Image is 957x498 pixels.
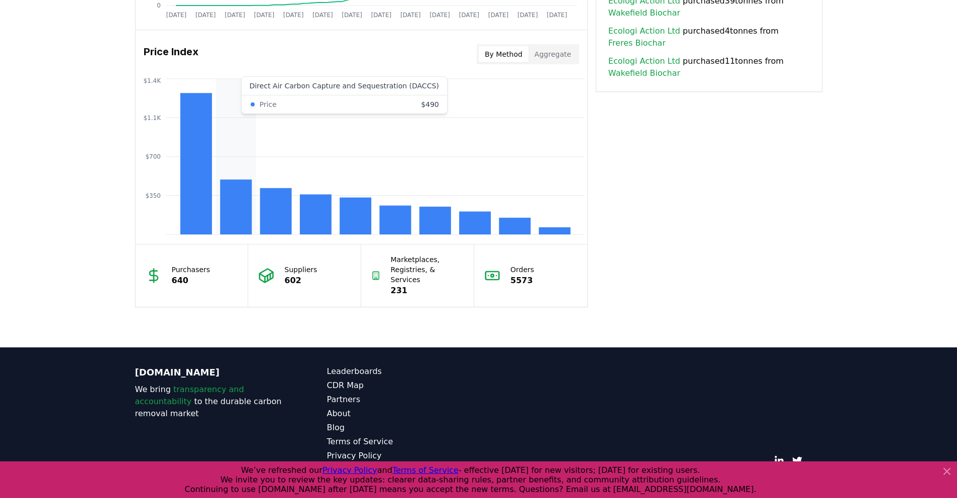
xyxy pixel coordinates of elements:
[135,385,244,406] span: transparency and accountability
[327,380,479,392] a: CDR Map
[547,12,567,19] tspan: [DATE]
[608,25,680,37] a: Ecologi Action Ltd
[327,408,479,420] a: About
[172,265,210,275] p: Purchasers
[225,12,245,19] tspan: [DATE]
[430,12,450,19] tspan: [DATE]
[166,12,186,19] tspan: [DATE]
[195,12,216,19] tspan: [DATE]
[488,12,508,19] tspan: [DATE]
[774,456,784,466] a: LinkedIn
[135,384,287,420] p: We bring to the durable carbon removal market
[371,12,391,19] tspan: [DATE]
[327,394,479,406] a: Partners
[144,44,198,64] h3: Price Index
[157,2,161,9] tspan: 0
[400,12,420,19] tspan: [DATE]
[391,285,464,297] p: 231
[479,46,528,62] button: By Method
[391,255,464,285] p: Marketplaces, Registries, & Services
[459,12,479,19] tspan: [DATE]
[608,55,680,67] a: Ecologi Action Ltd
[510,265,534,275] p: Orders
[327,436,479,448] a: Terms of Service
[145,153,161,160] tspan: $700
[327,365,479,378] a: Leaderboards
[608,55,810,79] span: purchased 11 tonnes from
[172,275,210,287] p: 640
[284,265,317,275] p: Suppliers
[312,12,333,19] tspan: [DATE]
[327,422,479,434] a: Blog
[608,7,680,19] a: Wakefield Biochar
[528,46,577,62] button: Aggregate
[135,365,287,380] p: [DOMAIN_NAME]
[327,450,479,462] a: Privacy Policy
[145,192,161,199] tspan: $350
[517,12,538,19] tspan: [DATE]
[608,37,666,49] a: Freres Biochar
[608,67,680,79] a: Wakefield Biochar
[608,25,810,49] span: purchased 4 tonnes from
[284,275,317,287] p: 602
[254,12,274,19] tspan: [DATE]
[510,275,534,287] p: 5573
[143,77,161,84] tspan: $1.4K
[342,12,362,19] tspan: [DATE]
[792,456,802,466] a: Twitter
[283,12,303,19] tspan: [DATE]
[143,114,161,121] tspan: $1.1K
